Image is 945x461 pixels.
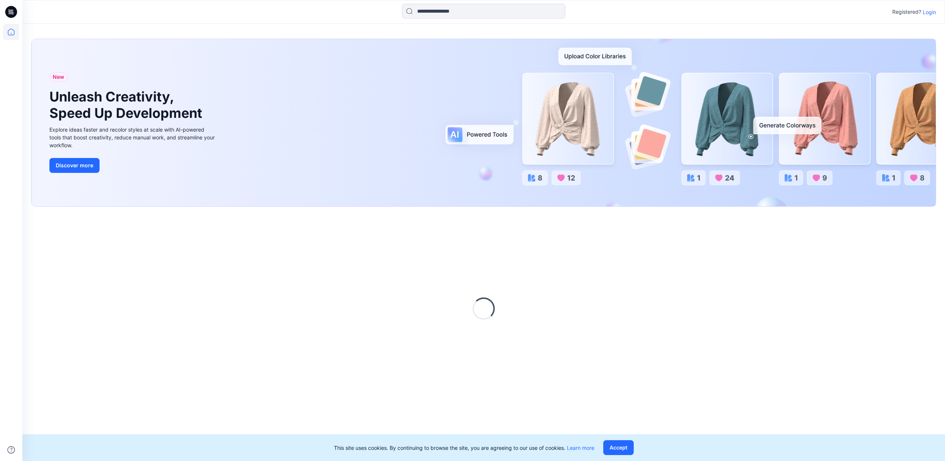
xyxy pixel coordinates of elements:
[892,7,921,16] p: Registered?
[49,126,217,149] div: Explore ideas faster and recolor styles at scale with AI-powered tools that boost creativity, red...
[49,158,100,173] button: Discover more
[53,72,64,81] span: New
[567,445,594,451] a: Learn more
[603,440,634,455] button: Accept
[49,89,205,121] h1: Unleash Creativity, Speed Up Development
[923,8,936,16] p: Login
[334,444,594,452] p: This site uses cookies. By continuing to browse the site, you are agreeing to our use of cookies.
[49,158,217,173] a: Discover more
